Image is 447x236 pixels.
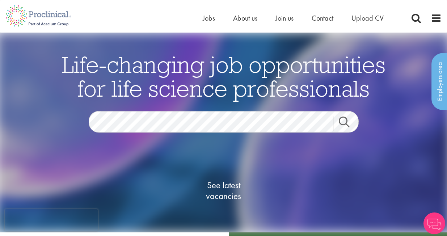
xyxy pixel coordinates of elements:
[203,13,215,23] a: Jobs
[423,212,445,234] img: Chatbot
[62,50,385,102] span: Life-changing job opportunities for life science professionals
[187,180,260,201] span: See latest vacancies
[351,13,384,23] a: Upload CV
[187,151,260,230] a: See latestvacancies
[5,209,98,231] iframe: reCAPTCHA
[312,13,333,23] a: Contact
[275,13,294,23] a: Join us
[333,116,364,131] a: Job search submit button
[233,13,257,23] a: About us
